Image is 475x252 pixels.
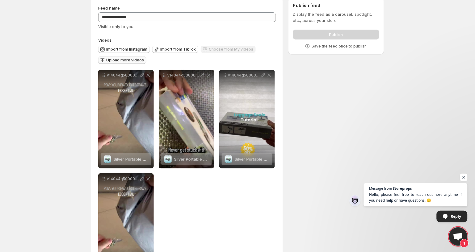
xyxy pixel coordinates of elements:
[293,11,379,23] p: Display the feed as a carousel, spotlight, etc., across your store.
[152,46,198,53] button: Import from TikTok
[228,73,260,78] p: v14044g50000d2g4j4fog65ovg2mjoo0
[98,38,111,43] span: Videos
[106,58,144,63] span: Upload more videos
[98,70,154,168] div: v14044g50000d2g4ao7og65gohfc76h0Silver Portable Luggage ScaleSilver Portable Luggage Scale
[293,2,379,9] h2: Publish feed
[107,73,139,78] p: v14044g50000d2g4ao7og65gohfc76h0
[167,73,200,78] p: v14044g50000d2g7c6vog65tr4mn87b0
[160,47,196,52] span: Import from TikTok
[106,47,147,52] span: Import from Instagram
[393,187,412,190] span: Storeprops
[174,157,232,162] span: Silver Portable Luggage Scale
[107,176,139,181] p: v14044g50000d2g4crfog65q6iva87sg
[104,155,111,163] img: Silver Portable Luggage Scale
[449,227,468,246] a: Open chat
[164,155,172,163] img: Silver Portable Luggage Scale
[98,6,120,10] span: Feed name
[369,192,462,203] span: Hello, please feel free to reach out here anytime if you need help or have questions. 😊
[451,211,461,222] span: Reply
[98,24,134,29] span: Visible only to you.
[98,56,146,64] button: Upload more videos
[98,46,150,53] button: Import from Instagram
[114,157,172,162] span: Silver Portable Luggage Scale
[159,70,214,168] div: v14044g50000d2g7c6vog65tr4mn87b0Silver Portable Luggage ScaleSilver Portable Luggage Scale
[235,157,293,162] span: Silver Portable Luggage Scale
[369,187,392,190] span: Message from
[225,155,232,163] img: Silver Portable Luggage Scale
[219,70,275,168] div: v14044g50000d2g4j4fog65ovg2mjoo0Silver Portable Luggage ScaleSilver Portable Luggage Scale
[312,44,368,49] p: Save the feed once to publish.
[460,239,469,248] span: 1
